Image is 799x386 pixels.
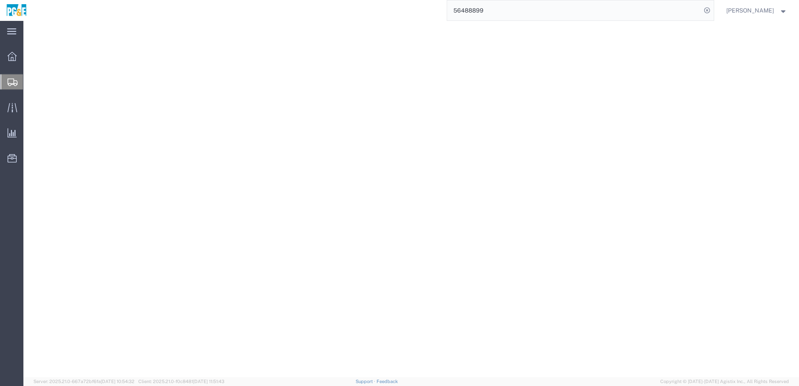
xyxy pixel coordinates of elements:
[193,379,224,384] span: [DATE] 11:51:43
[6,4,27,17] img: logo
[447,0,701,20] input: Search for shipment number, reference number
[101,379,135,384] span: [DATE] 10:54:32
[33,379,135,384] span: Server: 2025.21.0-667a72bf6fa
[726,5,788,15] button: [PERSON_NAME]
[660,378,789,385] span: Copyright © [DATE]-[DATE] Agistix Inc., All Rights Reserved
[356,379,377,384] a: Support
[726,6,774,15] span: Evelyn Angel
[377,379,398,384] a: Feedback
[23,21,799,377] iframe: FS Legacy Container
[138,379,224,384] span: Client: 2025.21.0-f0c8481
